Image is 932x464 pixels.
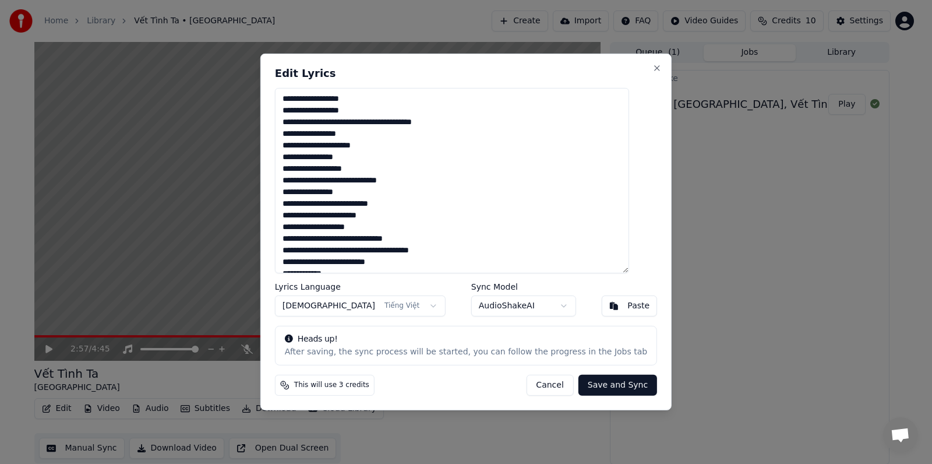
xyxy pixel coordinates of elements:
[275,283,446,291] label: Lyrics Language
[294,381,369,390] span: This will use 3 credits
[285,333,647,345] div: Heads up!
[471,283,576,291] label: Sync Model
[627,300,649,312] div: Paste
[285,346,647,358] div: After saving, the sync process will be started, you can follow the progress in the Jobs tab
[275,68,657,79] h2: Edit Lyrics
[526,375,573,396] button: Cancel
[601,296,657,317] button: Paste
[578,375,657,396] button: Save and Sync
